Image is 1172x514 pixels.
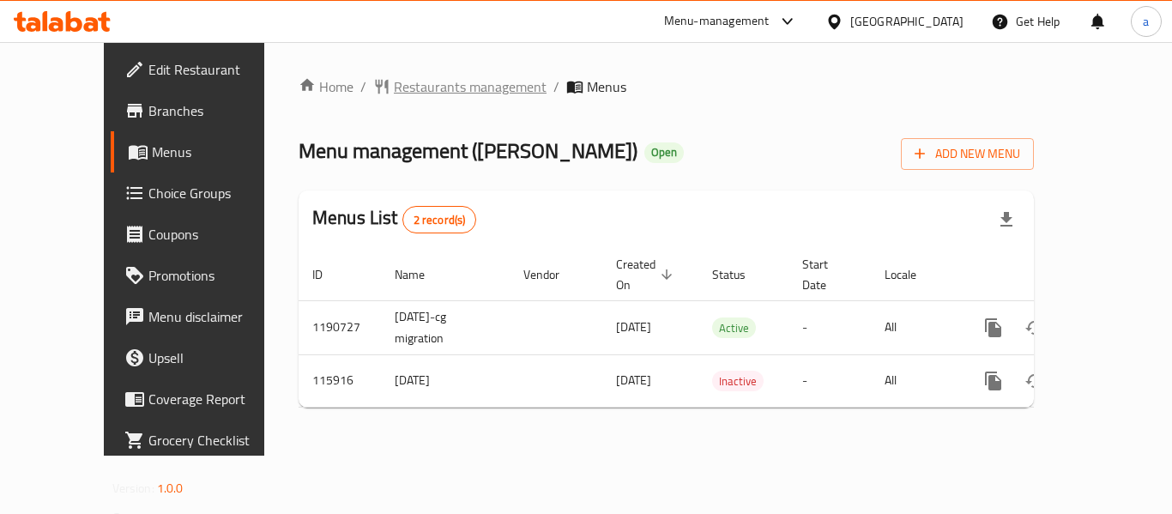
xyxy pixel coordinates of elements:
[885,264,939,285] span: Locale
[616,369,651,391] span: [DATE]
[148,348,286,368] span: Upsell
[1143,12,1149,31] span: a
[299,76,1034,97] nav: breadcrumb
[111,296,299,337] a: Menu disclaimer
[157,477,184,499] span: 1.0.0
[148,59,286,80] span: Edit Restaurant
[299,300,381,354] td: 1190727
[148,100,286,121] span: Branches
[973,360,1014,402] button: more
[1014,360,1055,402] button: Change Status
[402,206,477,233] div: Total records count
[523,264,582,285] span: Vendor
[403,212,476,228] span: 2 record(s)
[986,199,1027,240] div: Export file
[111,214,299,255] a: Coupons
[112,477,154,499] span: Version:
[394,76,547,97] span: Restaurants management
[788,300,871,354] td: -
[111,90,299,131] a: Branches
[871,300,959,354] td: All
[788,354,871,407] td: -
[148,306,286,327] span: Menu disclaimer
[111,255,299,296] a: Promotions
[148,430,286,451] span: Grocery Checklist
[299,249,1151,408] table: enhanced table
[959,249,1151,301] th: Actions
[644,142,684,163] div: Open
[587,76,626,97] span: Menus
[802,254,850,295] span: Start Date
[111,131,299,172] a: Menus
[111,420,299,461] a: Grocery Checklist
[148,183,286,203] span: Choice Groups
[553,76,559,97] li: /
[973,307,1014,348] button: more
[1014,307,1055,348] button: Change Status
[871,354,959,407] td: All
[712,371,764,391] div: Inactive
[381,354,510,407] td: [DATE]
[312,205,476,233] h2: Menus List
[712,318,756,338] span: Active
[152,142,286,162] span: Menus
[111,49,299,90] a: Edit Restaurant
[373,76,547,97] a: Restaurants management
[712,372,764,391] span: Inactive
[915,143,1020,165] span: Add New Menu
[148,224,286,245] span: Coupons
[901,138,1034,170] button: Add New Menu
[312,264,345,285] span: ID
[299,354,381,407] td: 115916
[712,317,756,338] div: Active
[111,172,299,214] a: Choice Groups
[111,337,299,378] a: Upsell
[395,264,447,285] span: Name
[299,131,637,170] span: Menu management ( [PERSON_NAME] )
[664,11,770,32] div: Menu-management
[850,12,964,31] div: [GEOGRAPHIC_DATA]
[616,316,651,338] span: [DATE]
[644,145,684,160] span: Open
[381,300,510,354] td: [DATE]-cg migration
[148,389,286,409] span: Coverage Report
[616,254,678,295] span: Created On
[712,264,768,285] span: Status
[148,265,286,286] span: Promotions
[360,76,366,97] li: /
[299,76,353,97] a: Home
[111,378,299,420] a: Coverage Report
